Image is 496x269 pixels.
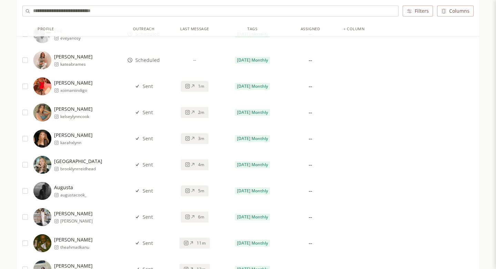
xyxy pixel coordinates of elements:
span: eveyanosy [60,35,81,41]
span: kateabrames [60,62,93,67]
span: [DATE] Monthly [237,84,268,89]
span: Sent [143,187,153,194]
span: [DATE] Monthly [237,214,268,220]
span: [GEOGRAPHIC_DATA] [54,158,102,165]
span: [DATE] Monthly [237,162,268,168]
span: karahxlynn [60,140,93,146]
span: [PERSON_NAME] [54,53,93,60]
span: [PERSON_NAME] [54,106,93,112]
span: xoimaniindigo [60,88,93,93]
div: -- [309,82,312,90]
div: + column [343,26,364,32]
button: 4m [181,159,208,170]
span: [PERSON_NAME] [60,218,93,224]
div: -- [309,56,312,64]
span: Sent [143,214,153,220]
img: https://lookalike-images.influencerlist.ai/profiles/1d8fffae-fed7-4d50-97d9-195f75423002.jpg [33,104,51,121]
div: Profile [38,26,54,32]
span: augustacook_ [60,192,86,198]
div: Tags [247,26,257,32]
div: Assigned [301,26,320,32]
span: [DATE] Monthly [237,136,268,141]
div: Last Message [180,26,209,32]
div: -- [309,108,312,117]
span: [PERSON_NAME] [54,236,93,243]
img: https://lookalike-images.influencerlist.ai/profiles/a4c77f42-8d1c-4d46-8b0c-61958fb56982.jpg [33,77,51,95]
button: Columns [437,6,474,17]
span: 6m [198,214,204,220]
button: 1m [181,81,208,92]
button: 11m [179,238,209,249]
img: https://lookalike-images.influencerlist.ai/profiles/e1c3485b-411f-4037-9a98-bee003f856c7.jpg [33,130,51,148]
span: 11m [197,240,205,246]
span: [DATE] Monthly [237,57,268,63]
span: 5m [198,188,204,194]
img: https://lookalike-images.influencerlist.ai/profiles/f90c49e4-a1a2-44d9-a8fd-49139181c3df.jpg [33,51,51,69]
button: 3m [181,133,208,144]
span: 3m [198,136,204,141]
span: kelseylynncook [60,114,93,119]
span: Sent [143,240,153,247]
img: https://lookalike-images.influencerlist.ai/profiles/8a0149b9-422e-48fb-8929-4ad43c18e551.jpg [33,182,51,200]
button: 6m [181,212,208,223]
button: 2m [181,107,208,118]
span: Sent [143,135,153,142]
span: Sent [143,109,153,116]
span: [PERSON_NAME] [54,210,93,217]
img: https://lookalike-images.influencerlist.ai/profiles/a9202b02-6ab8-4082-a61a-5c575c70636b.jpg [33,208,51,226]
div: -- [309,134,312,143]
span: Sent [143,83,153,90]
span: [DATE] Monthly [237,240,268,246]
span: [DATE] Monthly [237,188,268,194]
div: Outreach [133,26,154,32]
img: https://lookalike-images.influencerlist.ai/profiles/e0668239-a62b-4441-9f21-0da805acdbc9.jpg [33,234,51,252]
span: brooklynrreidhead [60,166,102,172]
span: theahmadkanu [60,245,93,250]
span: [DATE] Monthly [237,110,268,115]
button: 5m [181,185,208,196]
span: Augusta [54,184,86,191]
span: Sent [143,161,153,168]
div: -- [309,161,312,169]
span: -- [193,57,196,63]
img: https://lookalike-images.influencerlist.ai/profiles/a988d829-b988-496f-9bf7-77250e478b2c.jpg [33,156,51,174]
button: Filters [403,6,433,17]
span: 4m [198,162,204,168]
span: Scheduled [135,57,160,64]
div: -- [309,187,312,195]
span: 1m [198,84,204,89]
span: [PERSON_NAME] [54,132,93,139]
div: -- [309,239,312,247]
div: -- [309,213,312,221]
span: [PERSON_NAME] [54,79,93,86]
span: 2m [198,110,204,115]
